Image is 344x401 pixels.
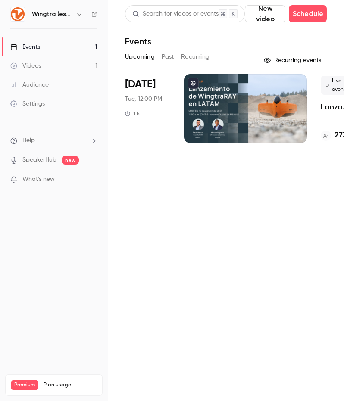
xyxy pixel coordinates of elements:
[162,50,174,64] button: Past
[32,10,72,19] h6: Wingtra (español)
[245,5,285,22] button: New video
[10,43,40,51] div: Events
[125,110,140,117] div: 1 h
[10,136,97,145] li: help-dropdown-opener
[10,62,41,70] div: Videos
[181,50,210,64] button: Recurring
[10,81,49,89] div: Audience
[125,95,162,103] span: Tue, 12:00 PM
[125,36,151,47] h1: Events
[44,382,97,389] span: Plan usage
[260,53,327,67] button: Recurring events
[22,155,56,165] a: SpeakerHub
[125,50,155,64] button: Upcoming
[132,9,219,19] div: Search for videos or events
[22,175,55,184] span: What's new
[125,78,156,91] span: [DATE]
[289,5,327,22] button: Schedule
[22,136,35,145] span: Help
[125,74,170,143] div: Aug 19 Tue, 11:00 AM (America/Mexico City)
[87,176,97,183] iframe: Noticeable Trigger
[62,156,79,165] span: new
[10,99,45,108] div: Settings
[11,380,38,390] span: Premium
[11,7,25,21] img: Wingtra (español)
